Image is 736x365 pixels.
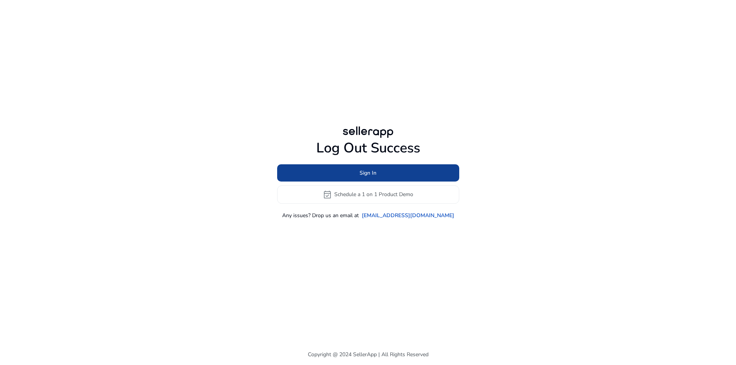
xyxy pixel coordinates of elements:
h1: Log Out Success [277,140,459,156]
button: Sign In [277,164,459,182]
a: [EMAIL_ADDRESS][DOMAIN_NAME] [362,211,454,219]
button: event_availableSchedule a 1 on 1 Product Demo [277,185,459,204]
span: Sign In [360,169,376,177]
p: Any issues? Drop us an email at [282,211,359,219]
span: event_available [323,190,332,199]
